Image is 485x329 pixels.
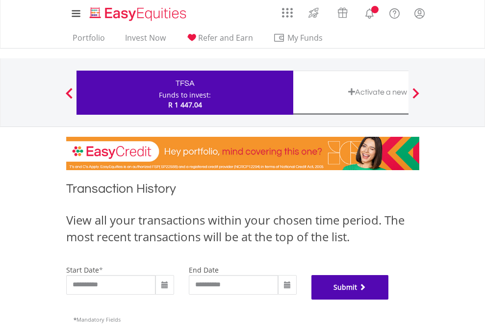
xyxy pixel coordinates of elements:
[334,5,351,21] img: vouchers-v2.svg
[328,2,357,21] a: Vouchers
[59,93,79,102] button: Previous
[121,33,170,48] a: Invest Now
[276,2,299,18] a: AppsGrid
[306,5,322,21] img: thrive-v2.svg
[407,2,432,24] a: My Profile
[357,2,382,22] a: Notifications
[74,316,121,323] span: Mandatory Fields
[82,76,287,90] div: TFSA
[273,31,337,44] span: My Funds
[182,33,257,48] a: Refer and Earn
[406,93,426,102] button: Next
[66,180,419,202] h1: Transaction History
[311,275,389,300] button: Submit
[198,32,253,43] span: Refer and Earn
[382,2,407,22] a: FAQ's and Support
[88,6,190,22] img: EasyEquities_Logo.png
[66,137,419,170] img: EasyCredit Promotion Banner
[159,90,211,100] div: Funds to invest:
[66,212,419,246] div: View all your transactions within your chosen time period. The most recent transactions will be a...
[189,265,219,275] label: end date
[69,33,109,48] a: Portfolio
[282,7,293,18] img: grid-menu-icon.svg
[168,100,202,109] span: R 1 447.04
[66,265,99,275] label: start date
[86,2,190,22] a: Home page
